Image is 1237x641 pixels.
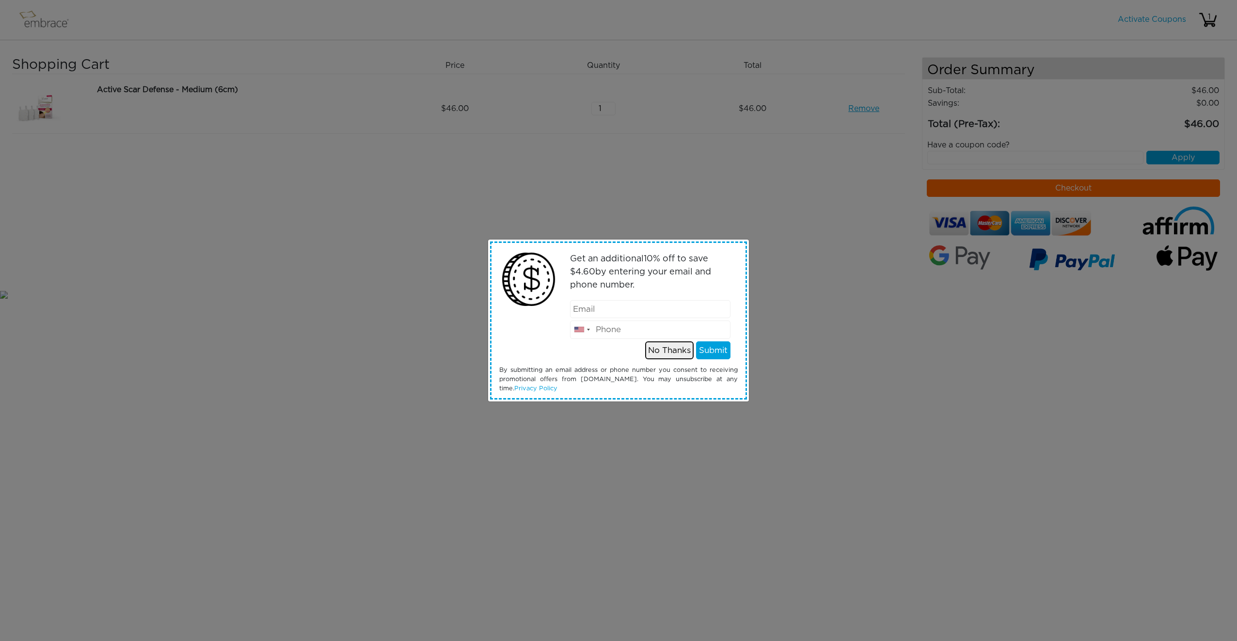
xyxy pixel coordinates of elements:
img: money2.png [497,248,560,311]
span: 10 [644,255,653,263]
p: Get an additional % off to save $ by entering your email and phone number. [570,253,731,292]
span: 4.60 [575,268,595,276]
div: By submitting an email address or phone number you consent to receiving promotional offers from [... [492,366,745,394]
a: Privacy Policy [514,385,557,392]
div: United States: +1 [571,321,593,338]
button: Submit [696,341,730,360]
input: Phone [570,320,731,339]
button: No Thanks [645,341,694,360]
input: Email [570,300,731,319]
